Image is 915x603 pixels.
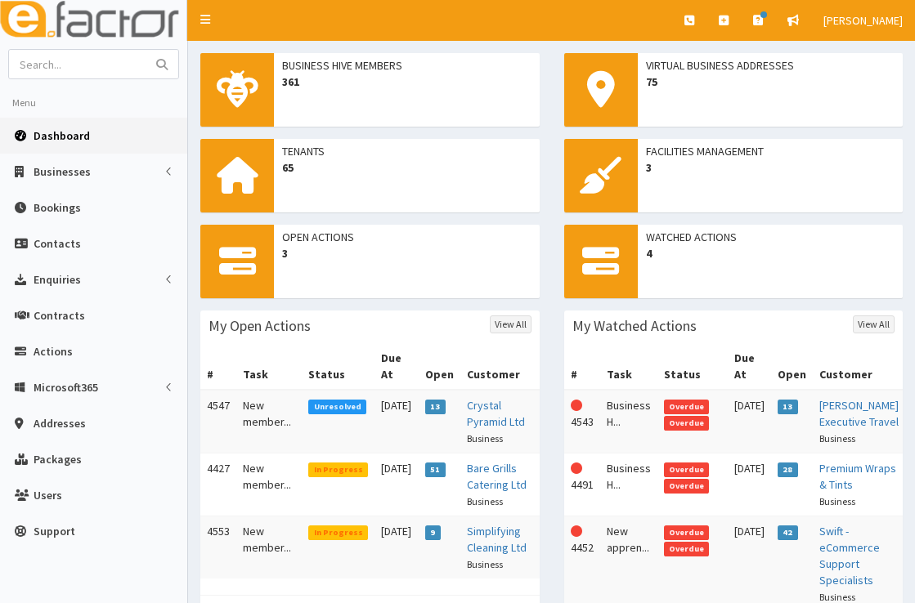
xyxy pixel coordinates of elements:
[728,343,771,390] th: Due At
[34,272,81,287] span: Enquiries
[425,525,441,540] span: 9
[200,453,236,516] td: 4427
[209,319,311,333] h3: My Open Actions
[823,13,903,28] span: [PERSON_NAME]
[236,343,302,390] th: Task
[467,558,503,570] small: Business
[467,398,525,429] a: Crystal Pyramid Ltd
[375,453,419,516] td: [DATE]
[236,453,302,516] td: New member...
[467,524,527,555] a: Simplifying Cleaning Ltd
[34,488,62,502] span: Users
[282,229,532,245] span: Open Actions
[646,57,895,74] span: Virtual Business Addresses
[664,479,710,494] span: Overdue
[425,462,446,477] span: 51
[778,400,798,414] span: 13
[34,452,82,467] span: Packages
[664,400,710,414] span: Overdue
[664,542,710,556] span: Overdue
[600,343,657,390] th: Task
[282,159,532,176] span: 65
[467,432,503,444] small: Business
[308,462,368,477] span: In Progress
[236,516,302,579] td: New member...
[819,591,855,603] small: Business
[34,308,85,323] span: Contracts
[646,74,895,90] span: 75
[34,344,73,359] span: Actions
[34,380,98,395] span: Microsoft365
[460,343,539,390] th: Customer
[572,319,697,333] h3: My Watched Actions
[282,57,532,74] span: Business Hive Members
[375,516,419,579] td: [DATE]
[778,462,798,477] span: 28
[819,432,855,444] small: Business
[819,398,899,429] a: [PERSON_NAME] Executive Travel
[34,200,81,215] span: Bookings
[9,50,146,78] input: Search...
[728,453,771,516] td: [DATE]
[657,343,729,390] th: Status
[490,315,532,333] a: View All
[819,495,855,507] small: Business
[646,143,895,159] span: Facilities Management
[200,390,236,453] td: 4547
[571,525,582,537] i: This Action is overdue!
[813,343,905,390] th: Customer
[819,524,880,587] a: Swift - eCommerce Support Specialists
[425,400,446,414] span: 13
[34,128,90,143] span: Dashboard
[236,390,302,453] td: New member...
[467,495,503,507] small: Business
[819,461,896,492] a: Premium Wraps & Tints
[419,343,460,390] th: Open
[664,525,710,540] span: Overdue
[375,343,419,390] th: Due At
[771,343,813,390] th: Open
[34,164,91,179] span: Businesses
[664,416,710,431] span: Overdue
[200,516,236,579] td: 4553
[200,343,236,390] th: #
[646,245,895,261] span: 4
[564,343,600,390] th: #
[600,390,657,453] td: Business H...
[467,461,527,492] a: Bare Grills Catering Ltd
[282,245,532,261] span: 3
[34,416,86,431] span: Addresses
[308,400,366,414] span: Unresolved
[282,74,532,90] span: 361
[564,453,600,516] td: 4491
[728,390,771,453] td: [DATE]
[282,143,532,159] span: Tenants
[34,524,75,538] span: Support
[646,159,895,176] span: 3
[375,390,419,453] td: [DATE]
[778,525,798,540] span: 42
[853,315,895,333] a: View All
[571,462,582,474] i: This Action is overdue!
[34,236,81,251] span: Contacts
[308,525,368,540] span: In Progress
[664,462,710,477] span: Overdue
[302,343,375,390] th: Status
[600,453,657,516] td: Business H...
[646,229,895,245] span: Watched Actions
[564,390,600,453] td: 4543
[571,400,582,411] i: This Action is overdue!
